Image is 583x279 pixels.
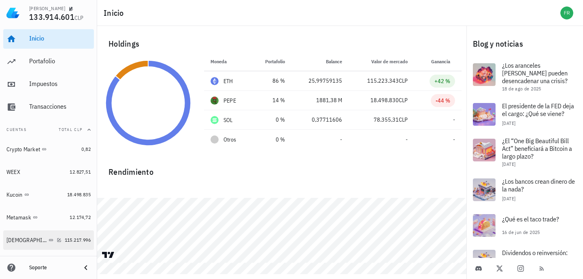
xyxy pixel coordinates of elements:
div: avatar [560,6,573,19]
span: - [453,136,455,143]
div: SOL [223,116,233,124]
span: CLP [399,77,408,84]
span: - [340,136,342,143]
span: 12.827,51 [70,169,91,175]
div: Blog y noticias [466,31,583,57]
span: 12.174,72 [70,214,91,220]
span: 115.217.996 [65,237,91,243]
a: ¿Qué es el taco trade? 16 de jun de 2025 [466,208,583,243]
a: ¿Los aranceles [PERSON_NAME] pueden desencadenar una crisis? 18 de ago de 2025 [466,57,583,97]
span: El presidente de la FED deja el cargo: ¿Qué se viene? [502,102,574,118]
span: ¿Los bancos crean dinero de la nada? [502,177,575,193]
div: [DEMOGRAPHIC_DATA] [6,237,47,244]
div: +42 % [434,77,450,85]
span: ¿Los aranceles [PERSON_NAME] pueden desencadenar una crisis? [502,61,568,85]
th: Portafolio [251,52,291,71]
span: Dividendos o reinversión: ¿Qué es mejor? [502,249,568,264]
div: Soporte [29,264,74,271]
span: CLP [74,14,84,21]
span: 16 de jun de 2025 [502,229,540,235]
div: Crypto Market [6,146,40,153]
button: CuentasTotal CLP [3,120,94,139]
span: 18 de ago de 2025 [502,86,541,92]
div: 0,37711606 [298,116,342,124]
a: WEEX 12.827,51 [3,162,94,182]
span: - [406,136,408,143]
img: LedgiFi [6,6,19,19]
span: 18.498.835 [67,191,91,197]
span: [DATE] [502,161,515,167]
span: ¿El “One Big Beautiful Bill Act” beneficiará a Bitcoin a largo plazo? [502,137,572,160]
div: -44 % [436,97,450,105]
div: PEPE [223,97,236,105]
a: Dividendos o reinversión: ¿Qué es mejor? [466,243,583,279]
div: Metamask [6,214,31,221]
div: 0 % [258,135,285,144]
div: Transacciones [29,103,91,110]
span: Total CLP [59,127,83,132]
div: Kucoin [6,191,23,198]
div: 1881,38 M [298,96,342,105]
span: ¿Qué es el taco trade? [502,215,559,223]
div: Inicio [29,34,91,42]
a: Portafolio [3,52,94,71]
div: WEEX [6,169,20,176]
div: PEPE-icon [211,97,219,105]
th: Valor de mercado [349,52,414,71]
a: Inicio [3,29,94,49]
div: SOL-icon [211,116,219,124]
h1: Inicio [104,6,127,19]
div: 86 % [258,77,285,85]
div: Rendimiento [102,159,462,178]
th: Balance [291,52,349,71]
span: - [453,116,455,123]
a: Metamask 12.174,72 [3,208,94,227]
span: 115.223.343 [367,77,399,84]
span: 133.914.601 [29,11,74,22]
span: Ganancia [431,58,455,64]
span: CLP [399,116,408,123]
a: ¿Los bancos crean dinero de la nada? [DATE] [466,172,583,208]
a: [DEMOGRAPHIC_DATA] 115.217.996 [3,230,94,250]
span: CLP [399,97,408,104]
span: 78.355,31 [374,116,399,123]
div: 25,99759135 [298,77,342,85]
div: 14 % [258,96,285,105]
a: El presidente de la FED deja el cargo: ¿Qué se viene? [DATE] [466,97,583,132]
span: [DATE] [502,195,515,202]
div: Impuestos [29,80,91,88]
span: Otros [223,135,236,144]
div: [PERSON_NAME] [29,5,65,12]
a: Charting by TradingView [101,251,115,259]
span: 18.498.830 [370,97,399,104]
div: Portafolio [29,57,91,65]
a: ¿El “One Big Beautiful Bill Act” beneficiará a Bitcoin a largo plazo? [DATE] [466,132,583,172]
div: Holdings [102,31,462,57]
div: ETH [223,77,233,85]
span: [DATE] [502,120,515,126]
th: Moneda [204,52,251,71]
div: ETH-icon [211,77,219,85]
a: Crypto Market 0,82 [3,139,94,159]
span: 0,82 [81,146,91,152]
a: Impuestos [3,75,94,94]
a: Transacciones [3,97,94,117]
a: Kucoin 18.498.835 [3,185,94,204]
div: 0 % [258,116,285,124]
